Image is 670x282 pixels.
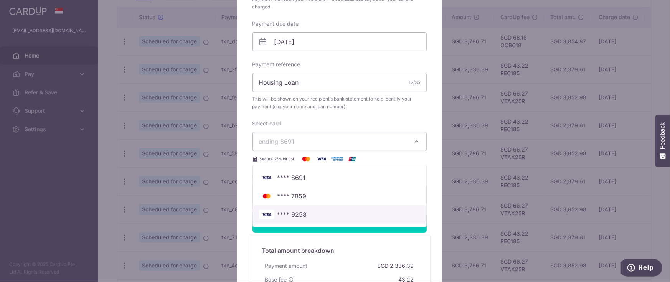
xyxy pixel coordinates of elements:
[252,20,299,28] label: Payment due date
[260,156,295,162] span: Secure 256-bit SSL
[655,115,670,167] button: Feedback - Show survey
[252,61,300,68] label: Payment reference
[262,259,311,273] div: Payment amount
[659,122,666,149] span: Feedback
[409,79,421,86] div: 12/35
[252,95,427,110] span: This will be shown on your recipient’s bank statement to help identify your payment (e.g. your na...
[259,191,274,201] img: Bank Card
[621,259,662,278] iframe: Opens a widget where you can find more information
[259,173,274,182] img: Bank Card
[314,154,329,163] img: Visa
[262,246,417,255] h5: Total amount breakdown
[299,154,314,163] img: Mastercard
[252,32,427,51] input: DD / MM / YYYY
[259,210,274,219] img: Bank Card
[329,154,345,163] img: American Express
[345,154,360,163] img: UnionPay
[259,138,295,145] span: ending 8691
[252,132,427,151] button: ending 8691
[375,259,417,273] div: SGD 2,336.39
[252,120,281,127] label: Select card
